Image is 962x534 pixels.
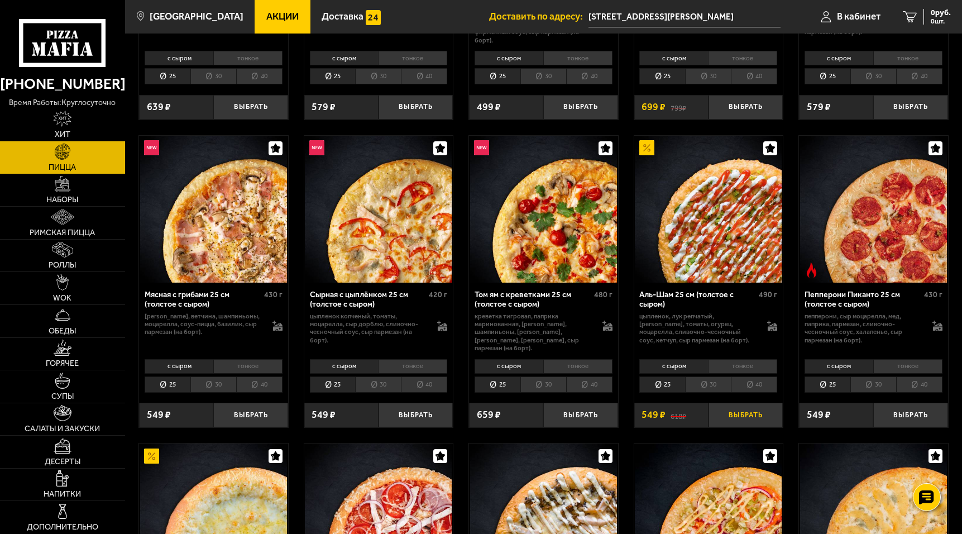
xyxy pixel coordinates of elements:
[671,102,686,112] s: 799 ₽
[378,51,447,65] li: тонкое
[470,136,617,283] img: Том ям с креветками 25 см (толстое с сыром)
[873,95,947,120] button: Выбрать
[685,376,731,393] li: 30
[213,51,283,65] li: тонкое
[588,7,781,27] input: Ваш адрес доставки
[543,359,612,374] li: тонкое
[924,290,942,299] span: 430 г
[709,403,783,427] button: Выбрать
[213,359,283,374] li: тонкое
[236,68,283,84] li: 40
[30,229,95,237] span: Римская пицца
[731,376,777,393] li: 40
[53,294,71,302] span: WOK
[46,360,79,368] span: Горячее
[873,359,942,374] li: тонкое
[46,196,78,204] span: Наборы
[213,95,288,120] button: Выбрать
[639,312,757,344] p: цыпленок, лук репчатый, [PERSON_NAME], томаты, огурец, моцарелла, сливочно-чесночный соус, кетчуп...
[807,410,831,420] span: 549 ₽
[25,425,100,433] span: Салаты и закуски
[896,68,942,84] li: 40
[266,12,299,21] span: Акции
[634,136,783,283] a: АкционныйАль-Шам 25 см (толстое с сыром)
[145,51,213,65] li: с сыром
[671,410,686,420] s: 618 ₽
[475,312,592,352] p: креветка тигровая, паприка маринованная, [PERSON_NAME], шампиньоны, [PERSON_NAME], [PERSON_NAME],...
[475,51,543,65] li: с сыром
[520,68,566,84] li: 30
[805,51,873,65] li: с сыром
[310,312,428,344] p: цыпленок копченый, томаты, моцарелла, сыр дорблю, сливочно-чесночный соус, сыр пармезан (на борт).
[837,12,880,21] span: В кабинет
[49,164,76,171] span: Пицца
[147,410,171,420] span: 549 ₽
[145,312,262,336] p: [PERSON_NAME], ветчина, шампиньоны, моцарелла, соус-пицца, базилик, сыр пармезан (на борт).
[51,393,74,401] span: Супы
[322,12,363,21] span: Доставка
[379,403,453,427] button: Выбрать
[685,68,731,84] li: 30
[759,290,777,299] span: 490 г
[639,359,708,374] li: с сыром
[639,290,756,309] div: Аль-Шам 25 см (толстое с сыром)
[27,523,98,531] span: Дополнительно
[144,449,159,464] img: Акционный
[140,136,287,283] img: Мясная с грибами 25 см (толстое с сыром)
[304,136,453,283] a: НовинкаСырная с цыплёнком 25 см (толстое с сыром)
[804,263,819,278] img: Острое блюдо
[931,18,951,25] span: 0 шт.
[309,140,324,155] img: Новинка
[55,131,70,139] span: Хит
[305,136,452,283] img: Сырная с цыплёнком 25 см (толстое с сыром)
[805,376,850,393] li: 25
[873,403,947,427] button: Выбрать
[873,51,942,65] li: тонкое
[896,376,942,393] li: 40
[145,376,190,393] li: 25
[477,410,501,420] span: 659 ₽
[543,51,612,65] li: тонкое
[144,140,159,155] img: Новинка
[45,458,80,466] span: Десерты
[807,102,831,112] span: 579 ₽
[594,290,612,299] span: 480 г
[401,68,447,84] li: 40
[378,359,447,374] li: тонкое
[310,359,379,374] li: с сыром
[312,410,336,420] span: 549 ₽
[310,51,379,65] li: с сыром
[474,140,489,155] img: Новинка
[520,376,566,393] li: 30
[805,68,850,84] li: 25
[150,12,243,21] span: [GEOGRAPHIC_DATA]
[731,68,777,84] li: 40
[49,261,76,269] span: Роллы
[366,10,381,25] img: 15daf4d41897b9f0e9f617042186c801.svg
[429,290,447,299] span: 420 г
[401,376,447,393] li: 40
[139,136,288,283] a: НовинкаМясная с грибами 25 см (толстое с сыром)
[800,136,947,283] img: Пепперони Пиканто 25 см (толстое с сыром)
[799,136,948,283] a: Острое блюдоПепперони Пиканто 25 см (толстое с сыром)
[145,359,213,374] li: с сыром
[236,376,283,393] li: 40
[190,376,236,393] li: 30
[639,51,708,65] li: с сыром
[469,136,618,283] a: НовинкаТом ям с креветками 25 см (толстое с сыром)
[850,68,896,84] li: 30
[312,102,336,112] span: 579 ₽
[145,68,190,84] li: 25
[475,290,591,309] div: Том ям с креветками 25 см (толстое с сыром)
[805,312,922,344] p: пепперони, сыр Моцарелла, мед, паприка, пармезан, сливочно-чесночный соус, халапеньо, сыр пармеза...
[190,68,236,84] li: 30
[805,290,921,309] div: Пепперони Пиканто 25 см (толстое с сыром)
[639,140,654,155] img: Акционный
[475,376,520,393] li: 25
[543,403,618,427] button: Выбрать
[379,95,453,120] button: Выбрать
[805,359,873,374] li: с сыром
[642,102,666,112] span: 699 ₽
[213,403,288,427] button: Выбрать
[310,68,356,84] li: 25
